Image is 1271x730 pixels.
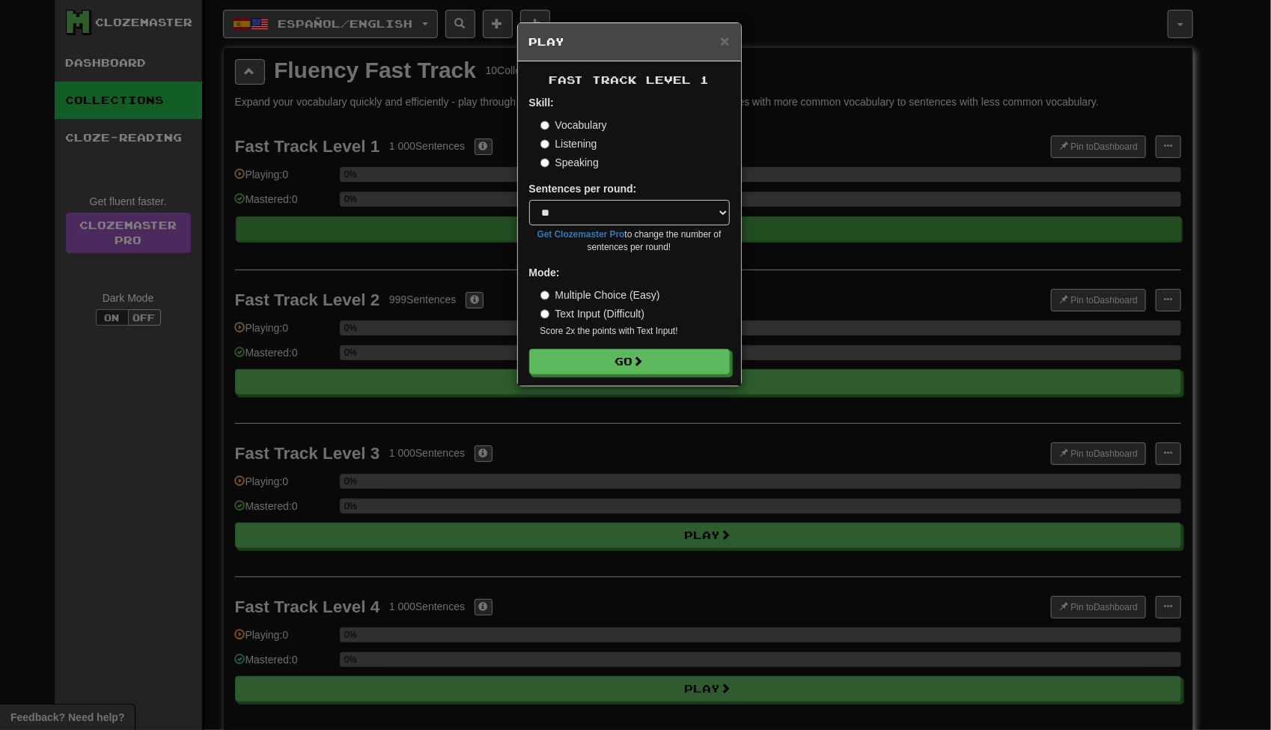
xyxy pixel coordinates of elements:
input: Vocabulary [540,121,550,130]
a: Get Clozemaster Pro [537,229,625,240]
input: Speaking [540,158,550,168]
h5: Play [529,34,730,49]
input: Listening [540,139,550,149]
label: Listening [540,136,597,151]
label: Multiple Choice (Easy) [540,288,660,302]
span: Fast Track Level 1 [549,73,710,86]
input: Text Input (Difficult) [540,309,550,319]
span: × [720,32,729,49]
small: Score 2x the points with Text Input ! [540,325,730,338]
label: Speaking [540,155,599,170]
small: to change the number of sentences per round! [529,228,730,254]
label: Text Input (Difficult) [540,306,645,321]
strong: Mode: [529,267,560,279]
strong: Skill: [529,97,554,109]
label: Sentences per round: [529,181,637,196]
button: Close [720,33,729,49]
input: Multiple Choice (Easy) [540,291,550,300]
button: Go [529,349,730,374]
label: Vocabulary [540,118,607,133]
